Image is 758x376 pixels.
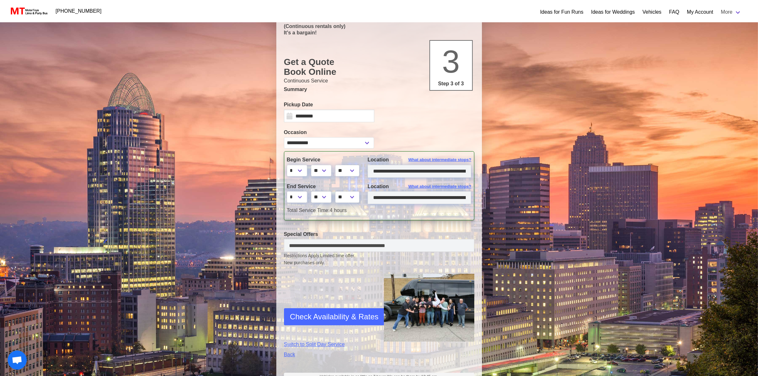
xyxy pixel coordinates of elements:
[284,101,374,109] label: Pickup Date
[408,157,471,163] span: What about intermediate stops?
[368,184,389,189] span: Location
[282,207,476,214] div: 4 hours
[284,23,474,29] p: (Continuous rentals only)
[284,86,474,93] p: Summary
[284,30,474,36] p: It's a bargain!
[290,311,379,323] span: Check Availability & Rates
[320,252,355,259] span: Limited time offer.
[284,77,474,85] p: Continuous Service
[591,8,635,16] a: Ideas for Weddings
[669,8,679,16] a: FAQ
[287,156,358,164] label: Begin Service
[368,157,389,162] span: Location
[284,341,374,348] a: Switch to Split Day Service
[284,308,385,325] button: Check Availability & Rates
[717,6,745,18] a: More
[442,44,460,79] span: 3
[687,8,713,16] a: My Account
[540,8,584,16] a: Ideas for Fun Runs
[284,259,474,266] span: New purchases only.
[284,253,474,266] small: Restrictions Apply.
[284,231,474,238] label: Special Offers
[284,281,381,329] iframe: reCAPTCHA
[287,208,330,213] span: Total Service Time:
[642,8,662,16] a: Vehicles
[433,80,470,88] p: Step 3 of 3
[284,129,374,136] label: Occasion
[287,183,358,190] label: End Service
[8,351,27,370] a: Open chat
[408,183,471,190] span: What about intermediate stops?
[52,5,105,18] a: [PHONE_NUMBER]
[284,351,374,358] a: Back
[384,274,474,342] img: Driver-held-by-customers-2.jpg
[9,7,48,16] img: MotorToys Logo
[284,57,474,77] h1: Get a Quote Book Online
